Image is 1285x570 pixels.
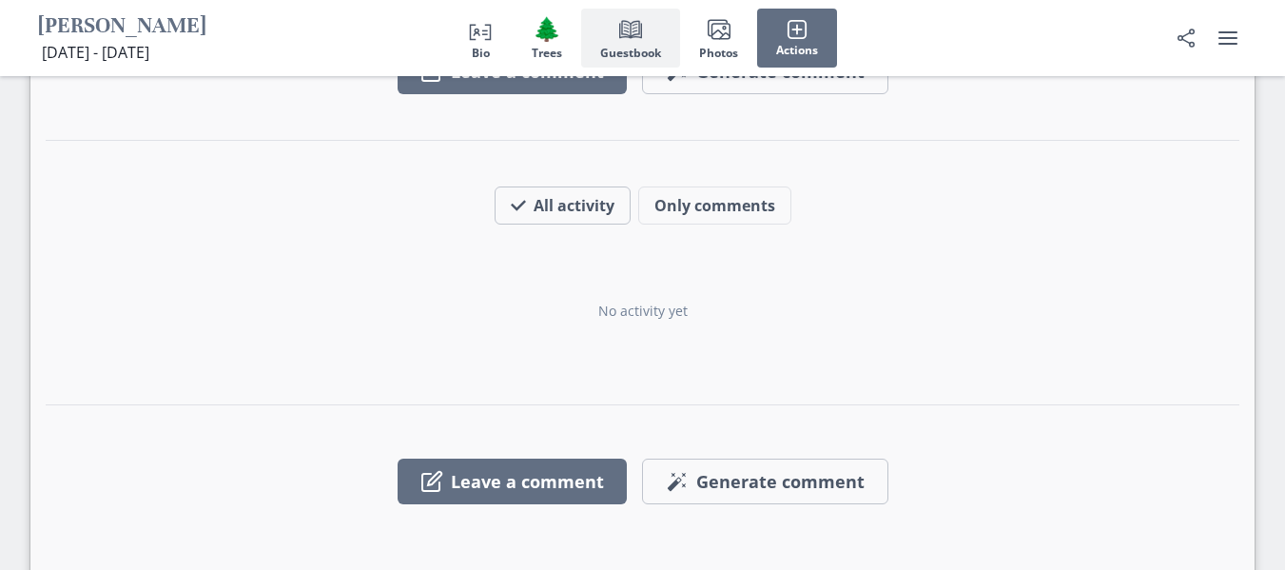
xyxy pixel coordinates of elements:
[680,9,757,68] button: Photos
[38,12,206,42] h1: [PERSON_NAME]
[46,301,1239,321] div: No activity yet
[1167,19,1205,57] button: Share Obituary
[699,47,738,60] span: Photos
[581,9,680,68] button: Guestbook
[513,9,581,68] button: Trees
[398,459,627,504] button: Leave a comment
[600,47,661,60] span: Guestbook
[696,472,865,493] span: Generate comment
[532,47,562,60] span: Trees
[472,47,490,60] span: Bio
[776,44,818,57] span: Actions
[42,42,149,63] span: [DATE] - [DATE]
[1209,19,1247,57] button: user menu
[757,9,837,68] button: Actions
[642,459,888,504] button: Generate comment
[638,187,791,225] button: Only comments
[533,15,561,43] span: Tree
[495,187,631,225] button: All activity
[696,62,865,83] span: Generate comment
[448,9,513,68] button: Bio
